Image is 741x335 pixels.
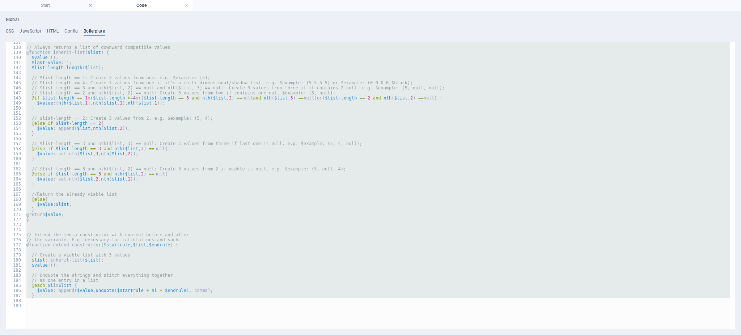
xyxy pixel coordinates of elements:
div: 153 [6,121,26,126]
div: 164 [6,177,26,182]
div: 171 [6,212,26,217]
div: 180 [6,258,26,263]
h4: Global [6,17,19,23]
div: 144 [6,75,26,80]
div: 169 [6,202,26,207]
div: 137 [6,40,26,45]
div: 187 [6,293,26,298]
div: 149 [6,101,26,106]
div: 188 [6,298,26,303]
div: 157 [6,141,26,146]
div: 167 [6,192,26,197]
div: 163 [6,171,26,177]
div: 174 [6,227,26,232]
h4: Boilerplate [84,29,105,37]
div: 172 [6,217,26,222]
div: 160 [6,156,26,161]
div: 142 [6,65,26,70]
div: 147 [6,90,26,96]
div: 140 [6,55,26,60]
div: 173 [6,222,26,227]
div: 143 [6,70,26,75]
h4: Config [64,29,78,37]
div: 178 [6,247,26,253]
h4: HTML [47,29,59,37]
div: 161 [6,161,26,166]
div: 182 [6,268,26,273]
h4: CSS [6,29,14,37]
div: 170 [6,207,26,212]
div: 166 [6,187,26,192]
div: 148 [6,96,26,101]
div: 139 [6,50,26,55]
div: 168 [6,197,26,202]
div: 146 [6,85,26,90]
div: 175 [6,232,26,237]
div: 156 [6,136,26,141]
div: 176 [6,237,26,242]
div: 189 [6,303,26,308]
div: 145 [6,80,26,85]
div: 138 [6,45,26,50]
div: 165 [6,182,26,187]
h4: Code [96,1,192,9]
div: 141 [6,60,26,65]
div: 177 [6,242,26,247]
div: 179 [6,253,26,258]
div: 162 [6,166,26,171]
div: 186 [6,288,26,293]
div: 159 [6,151,26,156]
div: 155 [6,131,26,136]
div: 152 [6,116,26,121]
div: 150 [6,106,26,111]
h4: JavaScript [20,29,41,37]
div: 181 [6,263,26,268]
div: 154 [6,126,26,131]
div: 184 [6,278,26,283]
div: 151 [6,111,26,116]
div: 183 [6,273,26,278]
div: 185 [6,283,26,288]
div: 158 [6,146,26,151]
